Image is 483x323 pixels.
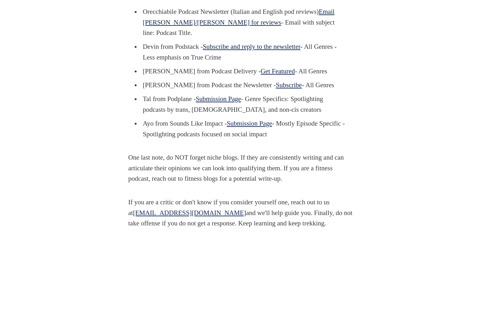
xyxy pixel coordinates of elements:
a: Submission Page [227,120,272,127]
a: Email [PERSON_NAME]/[PERSON_NAME] for reviews [143,8,334,26]
a: Subscribe and reply to the newsletter [203,43,300,50]
a: Subscribe [276,81,302,89]
p: Orecchiabile Podcast Newsletter (Italian and English pod reviews) - Email with subject line: Podc... [143,7,345,38]
p: Devin from Podstack - - All Genres - Less emphasis on True Crime [143,42,345,63]
a: Get Featured [261,67,295,75]
p: One last note, do NOT forget niche blogs. If they are consistently writing and can articulate the... [128,152,355,184]
p: If you are a critic or don't know if you consider yourself one, reach out to us at and we'll help... [128,197,355,229]
p: Tal from Podplane - - Genre Specifics: Spotlighting podcasts by trans, [DEMOGRAPHIC_DATA], and no... [143,94,345,115]
p: [PERSON_NAME] from Podcast the Newsletter - - All Genres [143,80,345,91]
p: [PERSON_NAME] from Podcast Delivery - - All Genres [143,66,345,77]
p: Ayo from Sounds Like Impact - - Mostly Episode Specific - Spotlighting podcasts focused on social... [143,118,345,139]
a: [EMAIL_ADDRESS][DOMAIN_NAME] [133,209,246,217]
a: Submission Page [196,95,241,103]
